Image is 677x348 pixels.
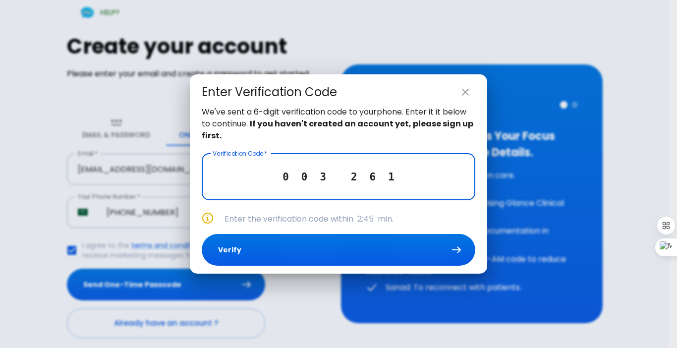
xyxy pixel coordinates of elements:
[455,82,475,102] button: close
[202,118,473,141] strong: If you haven't created an account yet, please sign up first.
[357,213,374,225] span: 2:45
[202,234,475,266] button: Verify
[225,213,475,225] p: Enter the verification code within min.
[202,84,337,100] div: Enter Verification Code
[202,106,475,142] p: We've sent a 6-digit verification code to your phone . Enter it it below to continue.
